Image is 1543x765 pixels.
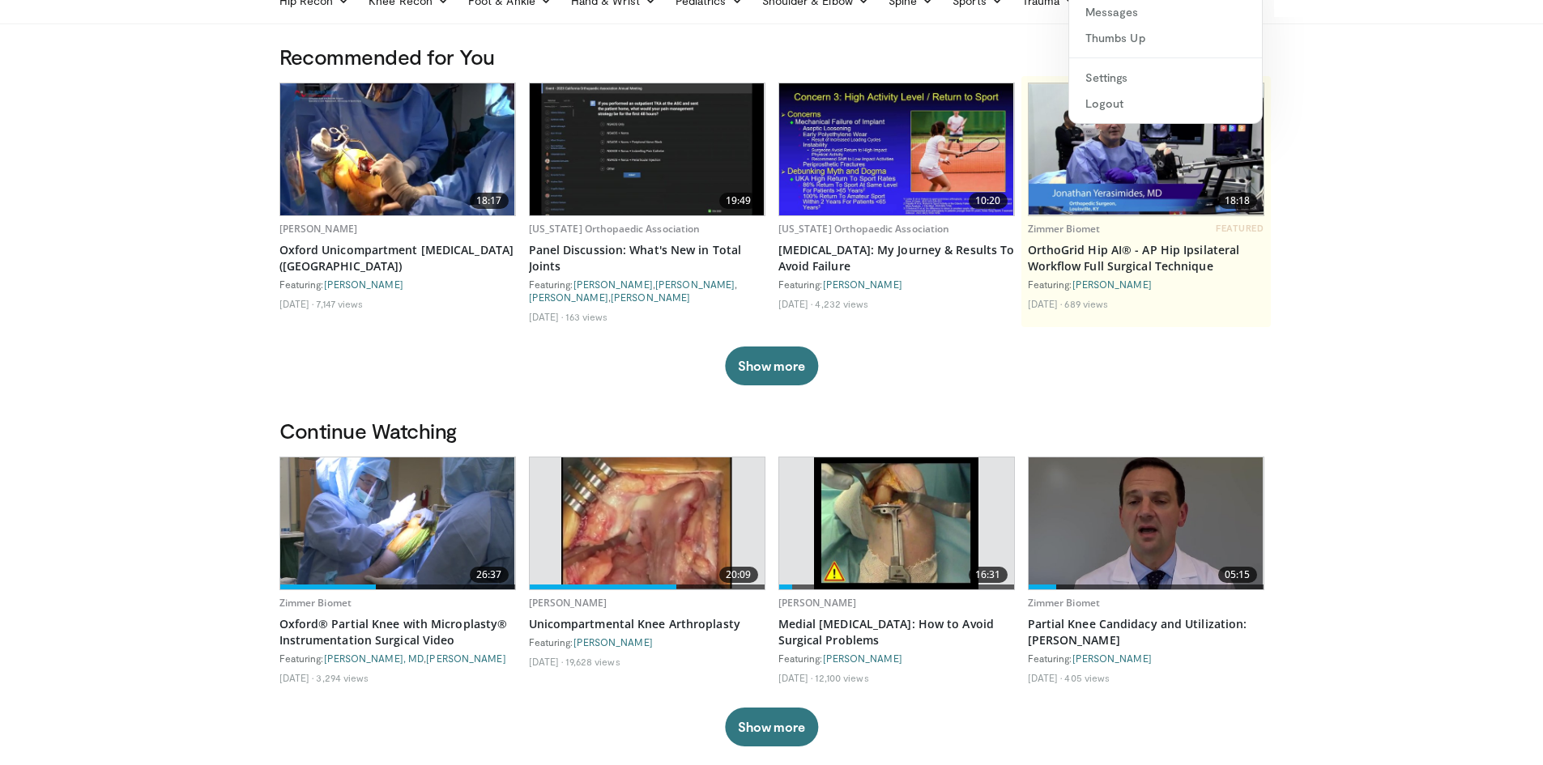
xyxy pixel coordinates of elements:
span: FEATURED [1216,223,1264,234]
button: Show more [725,346,818,385]
a: 18:17 [280,83,515,215]
li: [DATE] [279,297,314,310]
img: 6ce5e3a6-d5f5-45ae-8196-f556db0c915c.620x360_q85_upscale.jpg [280,457,515,589]
span: 18:18 [1218,193,1257,209]
a: Oxford Unicompartment [MEDICAL_DATA] ([GEOGRAPHIC_DATA]) [279,242,516,274]
div: Featuring: [1028,278,1264,291]
a: 10:20 [779,83,1014,215]
div: Featuring: , , , [529,278,765,304]
li: [DATE] [1028,297,1063,310]
img: ccc24972-9600-4baa-a65e-588250812ded.620x360_q85_upscale.jpg [530,83,765,215]
h3: Recommended for You [279,44,1264,70]
a: [PERSON_NAME] [778,596,857,610]
a: [MEDICAL_DATA]: My Journey & Results To Avoid Failure [778,242,1015,274]
div: Featuring: [778,652,1015,665]
img: whit_3.png.620x360_q85_upscale.jpg [561,457,732,589]
a: Zimmer Biomet [1028,222,1101,236]
a: Panel Discussion: What's New in Total Joints [529,242,765,274]
div: Featuring: [279,278,516,291]
a: 16:31 [779,457,1014,589]
li: 7,147 views [316,297,363,310]
li: [DATE] [778,671,813,684]
a: Zimmer Biomet [1028,596,1101,610]
a: [PERSON_NAME] [324,278,403,290]
span: 10:20 [969,193,1008,209]
li: [DATE] [529,310,564,323]
a: [US_STATE] Orthopaedic Association [778,222,950,236]
img: 38d270f4-8d3c-4808-b5ef-5f214b1c6572.620x360_q85_upscale.jpg [1029,457,1264,589]
div: Featuring: , [279,652,516,665]
a: OrthoGrid Hip AI® - AP Hip Ipsilateral Workflow Full Surgical Technique [1028,242,1264,274]
li: [DATE] [279,671,314,684]
a: [US_STATE] Orthopaedic Association [529,222,701,236]
div: Featuring: [1028,652,1264,665]
li: 405 views [1064,671,1110,684]
a: [PERSON_NAME], MD [324,652,424,664]
span: 16:31 [969,567,1008,583]
a: Settings [1069,65,1262,91]
a: Oxford® Partial Knee with Microplasty® Instrumentation Surgical Video [279,616,516,648]
li: 689 views [1064,297,1108,310]
li: [DATE] [778,297,813,310]
img: 503c3a3d-ad76-4115-a5ba-16c0230cde33.620x360_q85_upscale.jpg [1029,84,1264,215]
a: 18:18 [1029,83,1264,215]
img: e6f05148-0552-4775-ab59-e5595e859885.620x360_q85_upscale.jpg [280,83,515,215]
a: [PERSON_NAME] [573,636,653,648]
a: [PERSON_NAME] [279,222,358,236]
li: 163 views [565,310,607,323]
a: Logout [1069,91,1262,117]
a: Thumbs Up [1069,25,1262,51]
h3: Continue Watching [279,418,1264,444]
a: [PERSON_NAME] [426,652,505,664]
a: Zimmer Biomet [279,596,352,610]
img: 96cc2583-08ec-4ecc-bcc5-b0da979cce6a.620x360_q85_upscale.jpg [779,83,1014,215]
button: Show more [725,708,818,746]
a: Partial Knee Candidacy and Utilization: [PERSON_NAME] [1028,616,1264,648]
a: [PERSON_NAME] [529,291,608,303]
span: 20:09 [719,567,758,583]
a: 20:09 [530,457,765,589]
a: 26:37 [280,457,515,589]
div: Featuring: [778,278,1015,291]
li: 3,294 views [316,671,369,684]
a: [PERSON_NAME] [823,278,902,290]
span: 18:17 [470,193,509,209]
a: [PERSON_NAME] [1072,652,1152,664]
a: 19:49 [530,83,765,215]
span: 26:37 [470,567,509,583]
a: Unicompartmental Knee Arthroplasty [529,616,765,632]
a: [PERSON_NAME] [573,278,653,290]
li: 12,100 views [815,671,868,684]
a: [PERSON_NAME] [611,291,690,303]
a: [PERSON_NAME] [1072,278,1152,290]
li: 4,232 views [815,297,868,310]
a: [PERSON_NAME] [823,652,902,664]
span: 19:49 [719,193,758,209]
li: 19,628 views [565,655,620,668]
a: Medial [MEDICAL_DATA]: How to Avoid Surgical Problems [778,616,1015,648]
div: Featuring: [529,635,765,648]
a: [PERSON_NAME] [655,278,735,290]
img: ZdWCH7dOnnmQ9vqn5hMDoxOmdtO6xlQD_1.620x360_q85_upscale.jpg [814,457,979,589]
li: [DATE] [1028,671,1063,684]
span: 05:15 [1218,567,1257,583]
a: [PERSON_NAME] [529,596,607,610]
li: [DATE] [529,655,564,668]
a: 05:15 [1029,457,1264,589]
